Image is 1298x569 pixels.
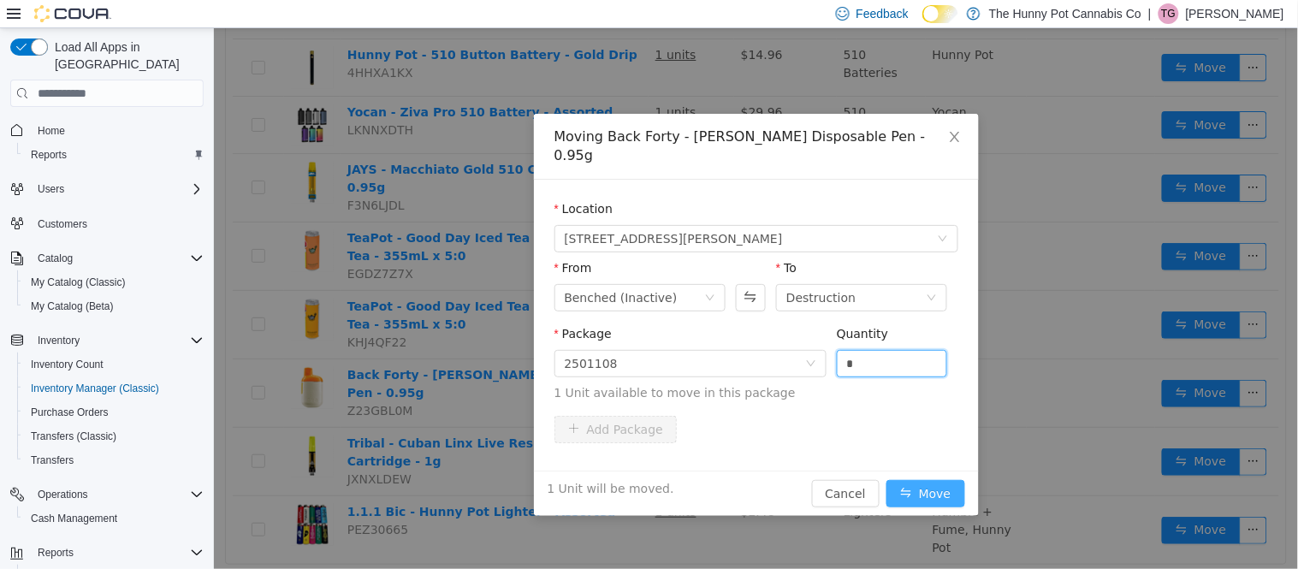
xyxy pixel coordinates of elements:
[491,264,501,276] i: icon: down
[31,453,74,467] span: Transfers
[31,358,104,371] span: Inventory Count
[24,450,204,471] span: Transfers
[623,299,675,312] label: Quantity
[1148,3,1152,24] p: |
[31,542,80,563] button: Reports
[922,5,958,23] input: Dark Mode
[598,452,666,479] button: Cancel
[922,23,923,24] span: Dark Mode
[31,299,114,313] span: My Catalog (Beta)
[562,233,583,246] label: To
[341,174,400,187] label: Location
[31,179,204,199] span: Users
[17,353,210,376] button: Inventory Count
[341,388,464,415] button: icon: plusAdd Package
[3,329,210,353] button: Inventory
[24,296,204,317] span: My Catalog (Beta)
[341,233,378,246] label: From
[31,213,204,234] span: Customers
[17,400,210,424] button: Purchase Orders
[24,272,204,293] span: My Catalog (Classic)
[31,248,204,269] span: Catalog
[522,256,552,283] button: Swap
[3,117,210,142] button: Home
[31,214,94,234] a: Customers
[1186,3,1284,24] p: [PERSON_NAME]
[351,257,464,282] div: Benched (Inactive)
[31,484,204,505] span: Operations
[38,488,88,501] span: Operations
[31,542,204,563] span: Reports
[724,205,734,217] i: icon: down
[24,145,74,165] a: Reports
[713,264,723,276] i: icon: down
[24,402,204,423] span: Purchase Orders
[34,5,111,22] img: Cova
[17,143,210,167] button: Reports
[341,99,744,137] div: Moving Back Forty - [PERSON_NAME] Disposable Pen - 0.95g
[31,330,86,351] button: Inventory
[334,452,460,470] span: 1 Unit will be moved.
[31,512,117,525] span: Cash Management
[31,248,80,269] button: Catalog
[341,356,744,374] span: 1 Unit available to move in this package
[31,121,72,141] a: Home
[38,334,80,347] span: Inventory
[572,257,642,282] div: Destruction
[24,354,110,375] a: Inventory Count
[3,211,210,236] button: Customers
[17,448,210,472] button: Transfers
[351,198,569,223] span: 659 Upper James St
[31,406,109,419] span: Purchase Orders
[673,452,751,479] button: icon: swapMove
[856,5,909,22] span: Feedback
[38,546,74,560] span: Reports
[17,376,210,400] button: Inventory Manager (Classic)
[31,179,71,199] button: Users
[624,323,733,348] input: Quantity
[3,483,210,507] button: Operations
[24,426,123,447] a: Transfers (Classic)
[351,323,404,348] div: 2501108
[31,276,126,289] span: My Catalog (Classic)
[24,508,204,529] span: Cash Management
[24,272,133,293] a: My Catalog (Classic)
[17,294,210,318] button: My Catalog (Beta)
[734,102,748,116] i: icon: close
[17,507,210,530] button: Cash Management
[24,508,124,529] a: Cash Management
[38,124,65,138] span: Home
[989,3,1141,24] p: The Hunny Pot Cannabis Co
[1162,3,1176,24] span: TG
[17,424,210,448] button: Transfers (Classic)
[31,119,204,140] span: Home
[3,246,210,270] button: Catalog
[24,450,80,471] a: Transfers
[31,382,159,395] span: Inventory Manager (Classic)
[48,39,204,73] span: Load All Apps in [GEOGRAPHIC_DATA]
[38,252,73,265] span: Catalog
[38,182,64,196] span: Users
[31,330,204,351] span: Inventory
[24,378,166,399] a: Inventory Manager (Classic)
[24,402,116,423] a: Purchase Orders
[717,86,765,133] button: Close
[592,330,602,342] i: icon: down
[38,217,87,231] span: Customers
[24,145,204,165] span: Reports
[24,354,204,375] span: Inventory Count
[3,177,210,201] button: Users
[341,299,398,312] label: Package
[24,378,204,399] span: Inventory Manager (Classic)
[24,296,121,317] a: My Catalog (Beta)
[24,426,204,447] span: Transfers (Classic)
[1159,3,1179,24] div: Tania Gonzalez
[31,484,95,505] button: Operations
[3,541,210,565] button: Reports
[17,270,210,294] button: My Catalog (Classic)
[31,148,67,162] span: Reports
[31,430,116,443] span: Transfers (Classic)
